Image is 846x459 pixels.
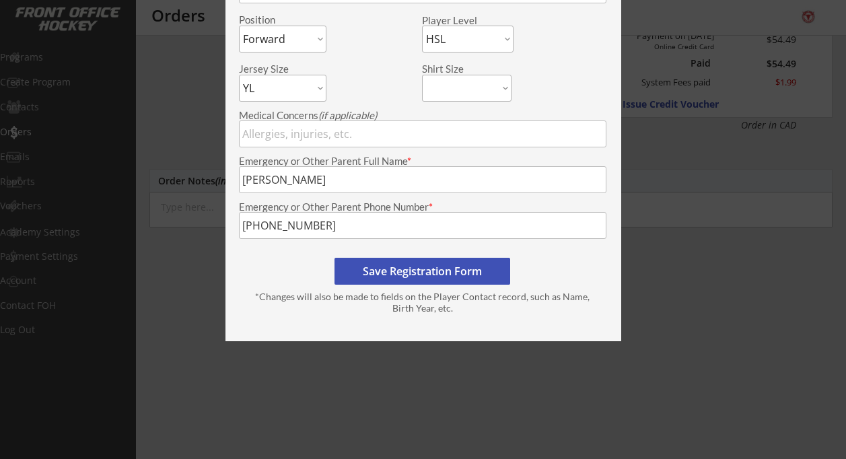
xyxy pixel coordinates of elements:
[246,291,600,314] div: *Changes will also be made to fields on the Player Contact record, such as Name, Birth Year, etc.
[422,15,514,26] div: Player Level
[239,64,308,74] div: Jersey Size
[318,109,377,121] em: (if applicable)
[239,110,606,120] div: Medical Concerns
[239,202,606,212] div: Emergency or Other Parent Phone Number
[422,64,491,74] div: Shirt Size
[239,120,606,147] input: Allergies, injuries, etc.
[334,258,510,285] button: Save Registration Form
[239,156,606,166] div: Emergency or Other Parent Full Name
[239,15,308,25] div: Position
